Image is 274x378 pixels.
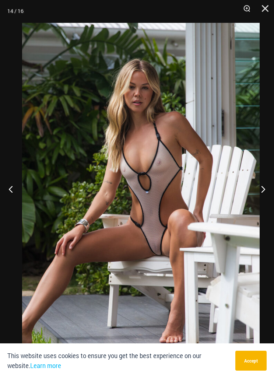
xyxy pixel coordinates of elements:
p: This website uses cookies to ensure you get the best experience on our website. [7,351,230,371]
button: Accept [235,351,267,371]
div: 14 / 16 [7,6,24,17]
a: Learn more [30,362,61,370]
button: Next [246,171,274,207]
